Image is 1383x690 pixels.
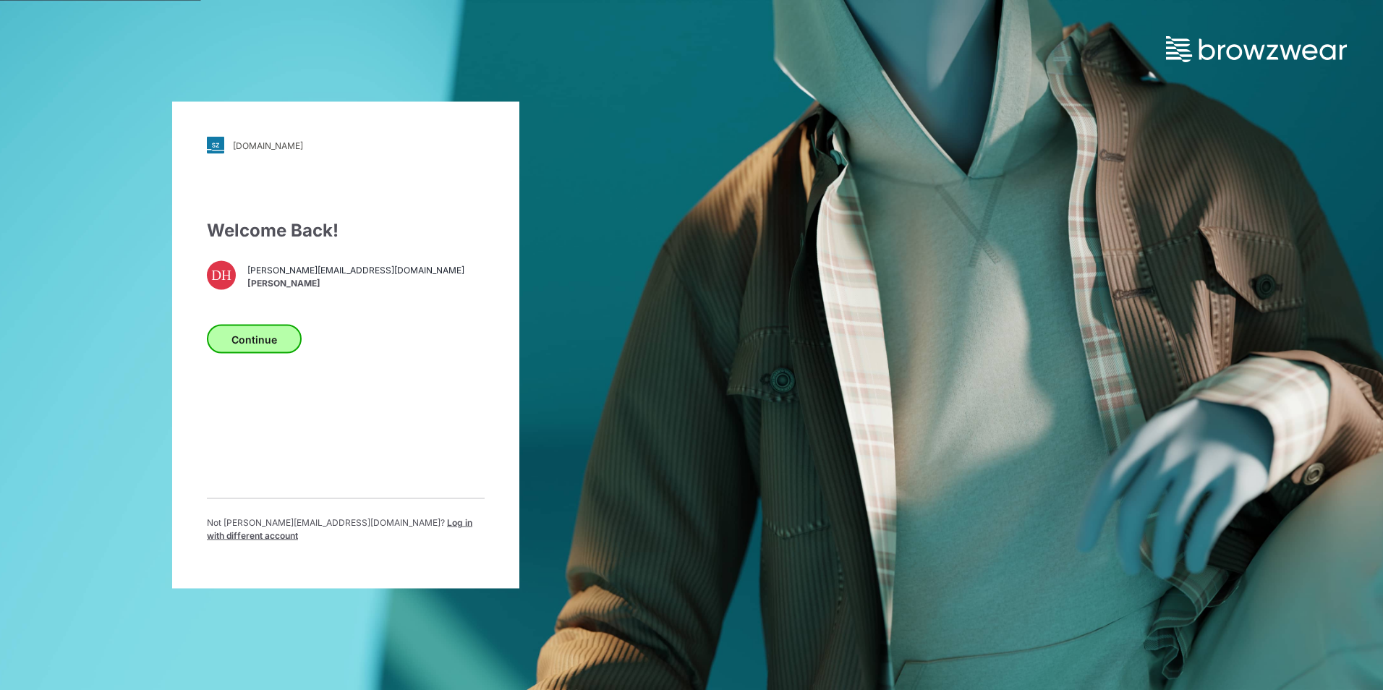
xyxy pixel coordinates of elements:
span: [PERSON_NAME] [247,276,464,289]
div: Welcome Back! [207,218,485,244]
span: [PERSON_NAME][EMAIL_ADDRESS][DOMAIN_NAME] [247,263,464,276]
div: DH [207,261,236,290]
button: Continue [207,325,302,354]
p: Not [PERSON_NAME][EMAIL_ADDRESS][DOMAIN_NAME] ? [207,516,485,542]
img: svg+xml;base64,PHN2ZyB3aWR0aD0iMjgiIGhlaWdodD0iMjgiIHZpZXdCb3g9IjAgMCAyOCAyOCIgZmlsbD0ibm9uZSIgeG... [207,137,224,154]
div: [DOMAIN_NAME] [233,140,303,150]
img: browzwear-logo.73288ffb.svg [1166,36,1347,62]
a: [DOMAIN_NAME] [207,137,485,154]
